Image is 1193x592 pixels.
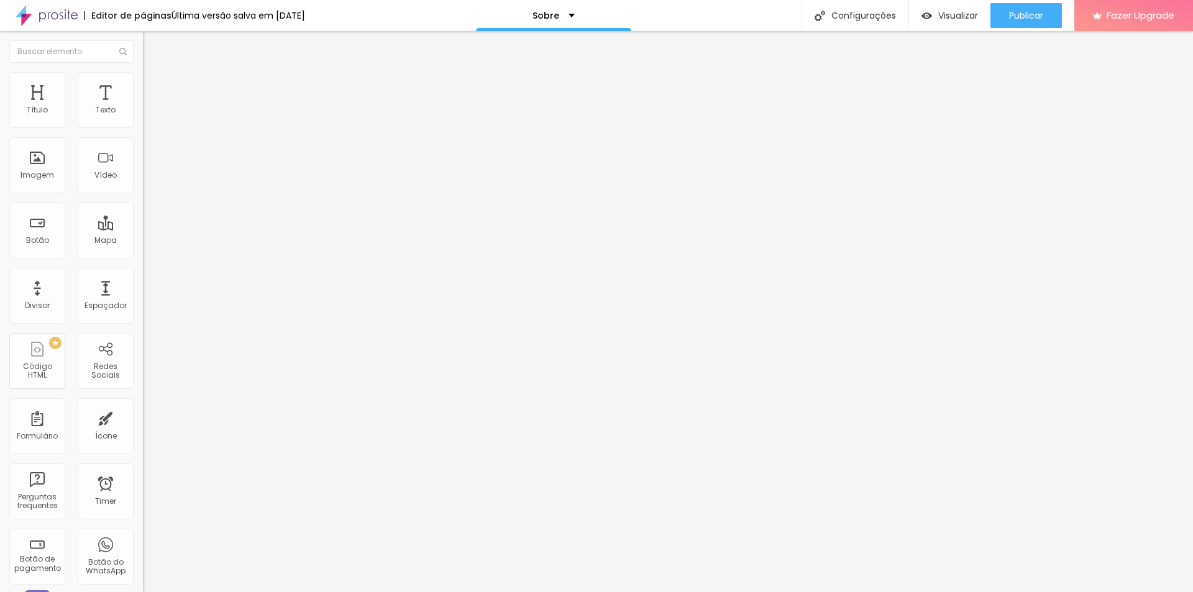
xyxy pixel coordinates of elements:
[95,497,116,506] div: Timer
[171,11,305,20] div: Última versão salva em [DATE]
[94,171,117,180] div: Vídeo
[81,558,130,576] div: Botão do WhatsApp
[119,48,127,55] img: Icone
[909,3,990,28] button: Visualizar
[95,432,117,440] div: Ícone
[84,11,171,20] div: Editor de páginas
[26,236,49,245] div: Botão
[143,31,1193,592] iframe: Editor
[1009,11,1043,20] span: Publicar
[12,555,62,573] div: Botão de pagamento
[1107,10,1174,20] span: Fazer Upgrade
[21,171,54,180] div: Imagem
[921,11,932,21] img: view-1.svg
[938,11,978,20] span: Visualizar
[85,301,127,310] div: Espaçador
[12,493,62,511] div: Perguntas frequentes
[9,40,134,63] input: Buscar elemento
[81,362,130,380] div: Redes Sociais
[96,106,116,114] div: Texto
[25,301,50,310] div: Divisor
[27,106,48,114] div: Título
[17,432,58,440] div: Formulário
[815,11,825,21] img: Icone
[990,3,1062,28] button: Publicar
[533,11,559,20] p: Sobre
[12,362,62,380] div: Código HTML
[94,236,117,245] div: Mapa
